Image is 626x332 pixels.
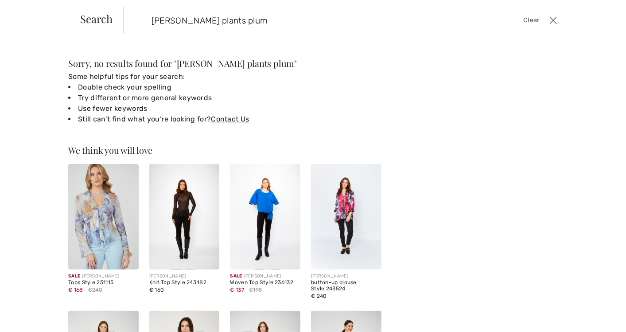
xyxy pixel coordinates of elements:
[311,273,381,280] div: [PERSON_NAME]
[230,164,300,270] img: Frank Lyman Woven Top Style 236132. Royal
[230,273,242,279] span: Sale
[88,286,102,294] span: €240
[249,286,262,294] span: €195
[68,59,381,68] div: Sorry, no results found for " "
[68,287,83,293] span: € 168
[145,7,446,34] input: TYPE TO SEARCH
[68,82,381,93] li: Double check your spelling
[311,293,327,299] span: € 240
[20,6,38,14] span: Help
[311,280,381,292] div: button-up blouse Style 243524
[68,164,139,270] img: Frank Lyman Tops Style 251115. Blue/beige
[149,164,220,270] img: Frank Lyman Knit Top Style 243482. Black
[68,114,381,125] li: Still can’t find what you’re looking for?
[523,16,540,25] span: Clear
[311,164,381,270] img: Frank Lyman button-up blouse Style 243524. Pink/Black
[68,273,139,280] div: [PERSON_NAME]
[149,287,164,293] span: € 160
[68,280,139,286] div: Tops Style 251115
[80,13,113,24] span: Search
[547,13,560,27] button: Close
[230,287,244,293] span: € 137
[230,273,300,280] div: [PERSON_NAME]
[68,144,152,156] span: We think you will love
[68,103,381,114] li: Use fewer keywords
[211,115,249,123] a: Contact Us
[149,273,220,280] div: [PERSON_NAME]
[68,273,80,279] span: Sale
[230,280,300,286] div: Woven Top Style 236132
[149,280,220,286] div: Knit Top Style 243482
[68,71,381,125] div: Some helpful tips for your search:
[68,93,381,103] li: Try different or more general keywords
[177,57,295,69] span: [PERSON_NAME] plants plum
